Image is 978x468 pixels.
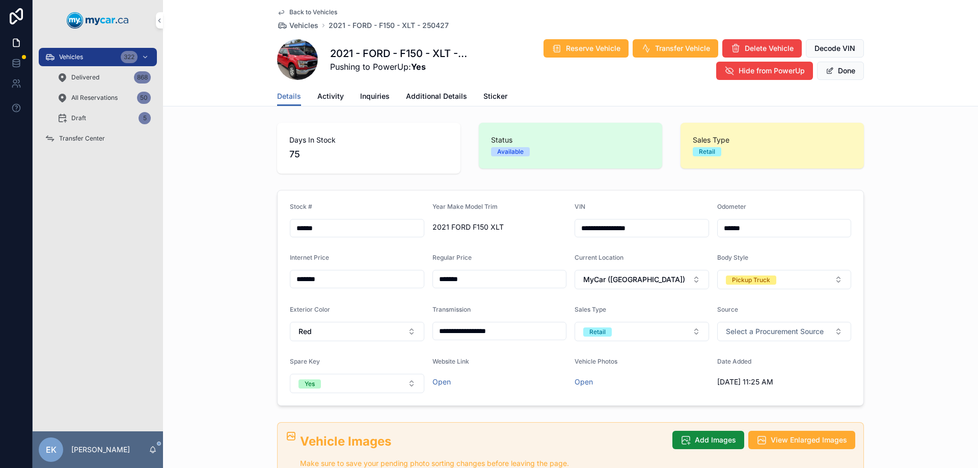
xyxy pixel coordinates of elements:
span: [DATE] 11:25 AM [717,377,852,387]
span: Delivered [71,73,99,81]
span: Transmission [432,306,471,313]
span: Odometer [717,203,746,210]
a: Activity [317,87,344,107]
span: Activity [317,91,344,101]
span: Sales Type [693,135,852,145]
span: Vehicles [59,53,83,61]
a: Back to Vehicles [277,8,337,16]
h1: 2021 - FORD - F150 - XLT - 250427 [330,46,468,61]
p: [PERSON_NAME] [71,445,130,455]
h2: Vehicle Images [300,433,664,450]
button: Select Button [290,374,424,393]
span: Regular Price [432,254,472,261]
a: Details [277,87,301,106]
span: Inquiries [360,91,390,101]
span: Internet Price [290,254,329,261]
span: VIN [575,203,585,210]
span: Vehicles [289,20,318,31]
span: Additional Details [406,91,467,101]
span: Year Make Model Trim [432,203,498,210]
span: Vehicle Photos [575,357,617,365]
div: Pickup Truck [732,276,770,285]
a: Sticker [483,87,507,107]
span: Draft [71,114,86,122]
button: Done [817,62,864,80]
div: 868 [134,71,151,84]
span: Status [491,135,650,145]
span: 2021 FORD F150 XLT [432,222,567,232]
button: Select Button [575,322,709,341]
a: Inquiries [360,87,390,107]
span: All Reservations [71,94,118,102]
span: Current Location [575,254,623,261]
span: MyCar ([GEOGRAPHIC_DATA]) [583,274,685,285]
span: Date Added [717,357,751,365]
strong: Yes [411,62,426,72]
a: Transfer Center [39,129,157,148]
a: Vehicles [277,20,318,31]
span: Body Style [717,254,748,261]
button: Select Button [717,270,852,289]
button: Select Button [575,270,709,289]
a: All Reservations50 [51,89,157,107]
div: Retail [589,327,606,337]
span: Back to Vehicles [289,8,337,16]
a: Delivered868 [51,68,157,87]
span: Add Images [695,435,736,445]
button: Delete Vehicle [722,39,802,58]
span: Stock # [290,203,312,210]
span: Details [277,91,301,101]
span: Select a Procurement Source [726,326,824,337]
span: Spare Key [290,357,320,365]
button: Hide from PowerUp [716,62,813,80]
span: Hide from PowerUp [739,66,805,76]
a: Additional Details [406,87,467,107]
span: Transfer Vehicle [655,43,710,53]
a: Vehicles322 [39,48,157,66]
span: Website Link [432,357,469,365]
a: Open [575,377,593,386]
img: App logo [67,12,129,29]
span: View Enlarged Images [771,435,847,445]
div: scrollable content [33,41,163,161]
span: Red [298,326,312,337]
button: Select Button [717,322,852,341]
div: Available [497,147,524,156]
button: View Enlarged Images [748,431,855,449]
span: Source [717,306,738,313]
div: Yes [305,379,315,389]
button: Add Images [672,431,744,449]
span: 75 [289,147,448,161]
div: 50 [137,92,151,104]
div: Retail [699,147,715,156]
span: Decode VIN [814,43,855,53]
span: Sticker [483,91,507,101]
div: 322 [121,51,138,63]
span: Transfer Center [59,134,105,143]
button: Select Button [290,322,424,341]
button: Decode VIN [806,39,864,58]
span: EK [46,444,57,456]
span: Reserve Vehicle [566,43,620,53]
a: 2021 - FORD - F150 - XLT - 250427 [329,20,449,31]
span: Exterior Color [290,306,330,313]
span: Pushing to PowerUp: [330,61,468,73]
button: Transfer Vehicle [633,39,718,58]
span: Sales Type [575,306,606,313]
button: Reserve Vehicle [544,39,629,58]
span: Days In Stock [289,135,448,145]
a: Open [432,377,451,386]
span: Delete Vehicle [745,43,794,53]
a: Draft5 [51,109,157,127]
div: 5 [139,112,151,124]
